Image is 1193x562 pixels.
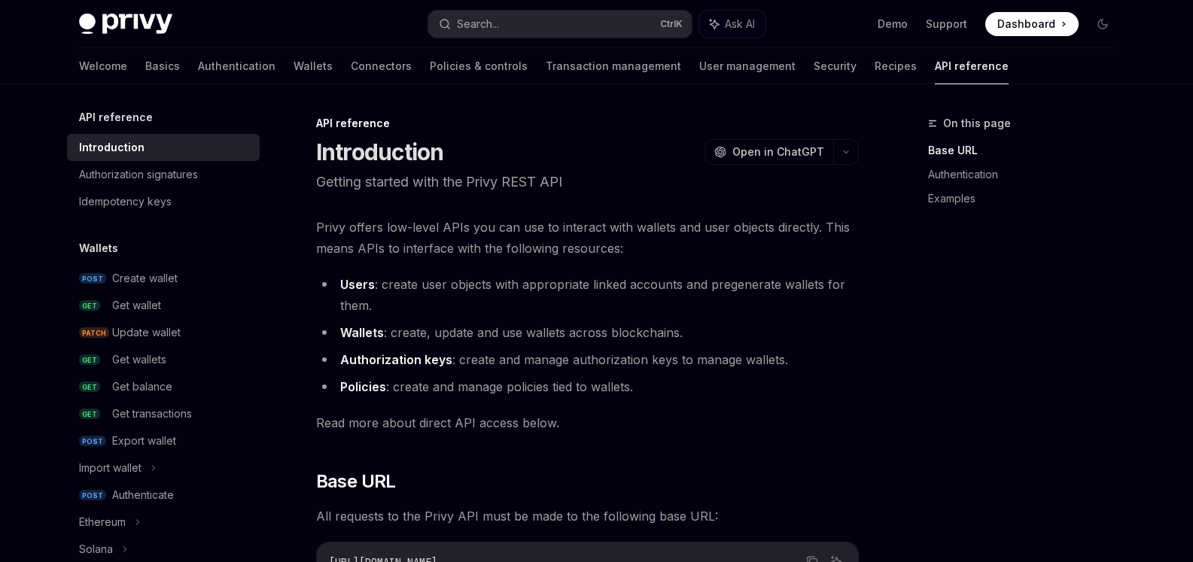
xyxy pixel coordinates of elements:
[316,412,859,433] span: Read more about direct API access below.
[316,322,859,343] li: : create, update and use wallets across blockchains.
[79,436,106,447] span: POST
[67,400,260,427] a: GETGet transactions
[79,381,100,393] span: GET
[316,506,859,527] span: All requests to the Privy API must be made to the following base URL:
[926,17,967,32] a: Support
[928,187,1127,211] a: Examples
[457,15,499,33] div: Search...
[699,48,796,84] a: User management
[699,11,765,38] button: Ask AI
[67,346,260,373] a: GETGet wallets
[316,217,859,259] span: Privy offers low-level APIs you can use to interact with wallets and user objects directly. This ...
[316,376,859,397] li: : create and manage policies tied to wallets.
[316,172,859,193] p: Getting started with the Privy REST API
[67,481,260,509] a: POSTAuthenticate
[112,269,178,287] div: Create wallet
[340,325,384,340] strong: Wallets
[112,432,176,450] div: Export wallet
[112,486,174,504] div: Authenticate
[112,378,172,396] div: Get balance
[935,48,1009,84] a: API reference
[351,48,412,84] a: Connectors
[145,48,180,84] a: Basics
[928,138,1127,163] a: Base URL
[79,540,113,558] div: Solana
[875,48,917,84] a: Recipes
[79,108,153,126] h5: API reference
[1091,12,1115,36] button: Toggle dark mode
[67,373,260,400] a: GETGet balance
[67,134,260,161] a: Introduction
[79,273,106,284] span: POST
[997,17,1055,32] span: Dashboard
[79,327,109,339] span: PATCH
[316,349,859,370] li: : create and manage authorization keys to manage wallets.
[316,469,396,494] span: Base URL
[79,459,142,477] div: Import wallet
[928,163,1127,187] a: Authentication
[67,292,260,319] a: GETGet wallet
[316,274,859,316] li: : create user objects with appropriate linked accounts and pregenerate wallets for them.
[67,319,260,346] a: PATCHUpdate wallet
[79,166,198,184] div: Authorization signatures
[67,161,260,188] a: Authorization signatures
[340,352,452,367] strong: Authorization keys
[316,116,859,131] div: API reference
[79,48,127,84] a: Welcome
[112,296,161,314] div: Get wallet
[430,48,528,84] a: Policies & controls
[79,14,172,35] img: dark logo
[878,17,908,32] a: Demo
[79,354,100,366] span: GET
[67,188,260,215] a: Idempotency keys
[112,351,166,369] div: Get wallets
[660,18,683,30] span: Ctrl K
[79,239,118,257] h5: Wallets
[732,144,824,159] span: Open in ChatGPT
[725,17,755,32] span: Ask AI
[428,11,692,38] button: Search...CtrlK
[79,138,145,156] div: Introduction
[985,12,1079,36] a: Dashboard
[67,427,260,454] a: POSTExport wallet
[79,193,172,211] div: Idempotency keys
[294,48,333,84] a: Wallets
[79,409,100,420] span: GET
[112,405,192,423] div: Get transactions
[67,265,260,292] a: POSTCreate wallet
[546,48,681,84] a: Transaction management
[198,48,275,84] a: Authentication
[340,277,375,292] strong: Users
[705,139,833,165] button: Open in ChatGPT
[340,379,386,394] strong: Policies
[79,513,126,531] div: Ethereum
[316,138,444,166] h1: Introduction
[79,490,106,501] span: POST
[112,324,181,342] div: Update wallet
[943,114,1011,132] span: On this page
[79,300,100,311] span: GET
[814,48,857,84] a: Security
